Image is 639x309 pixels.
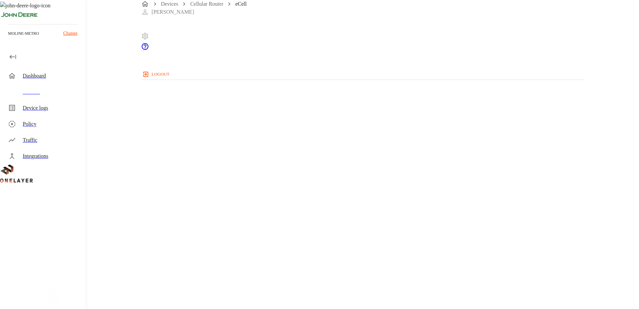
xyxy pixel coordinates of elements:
button: logout [141,69,172,80]
span: Support Portal [141,46,149,51]
a: Devices [161,1,178,7]
a: Cellular Router [190,1,223,7]
a: onelayer-support [141,46,149,51]
a: logout [141,69,584,80]
p: [PERSON_NAME] [152,8,194,16]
